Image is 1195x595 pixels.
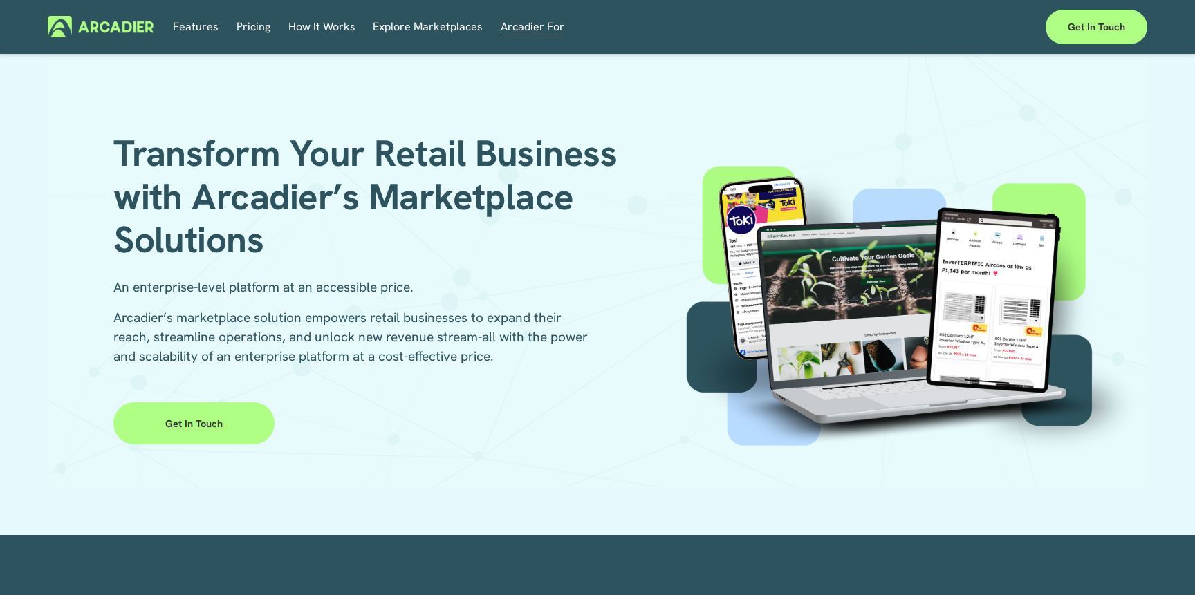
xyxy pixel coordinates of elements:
[288,16,355,37] a: folder dropdown
[113,402,275,444] a: Get in Touch
[1046,10,1147,44] a: Get in touch
[113,278,597,297] p: An enterprise-level platform at an accessible price.
[113,132,638,261] h1: Transform Your Retail Business with Arcadier’s Marketplace Solutions
[113,308,597,366] p: Arcadier’s marketplace solution empowers retail businesses to expand their reach, streamline oper...
[373,16,483,37] a: Explore Marketplaces
[288,17,355,37] span: How It Works
[48,16,154,37] img: Arcadier
[237,16,270,37] a: Pricing
[501,16,564,37] a: folder dropdown
[173,16,219,37] a: Features
[501,17,564,37] span: Arcadier For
